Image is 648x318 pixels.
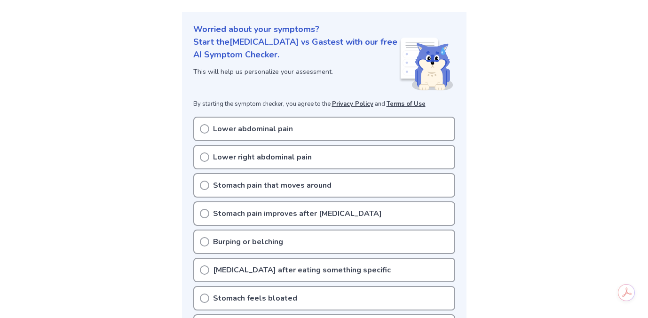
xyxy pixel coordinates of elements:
p: Lower abdominal pain [213,123,293,135]
p: Stomach pain improves after [MEDICAL_DATA] [213,208,382,219]
a: Privacy Policy [332,100,373,108]
p: Worried about your symptoms? [193,23,455,36]
p: Stomach pain that moves around [213,180,332,191]
a: Terms of Use [387,100,426,108]
p: Lower right abdominal pain [213,151,312,163]
p: [MEDICAL_DATA] after eating something specific [213,264,391,276]
img: Shiba [399,38,453,90]
p: Burping or belching [213,236,283,247]
p: Stomach feels bloated [213,293,297,304]
p: By starting the symptom checker, you agree to the and [193,100,455,109]
p: This will help us personalize your assessment. [193,67,399,77]
p: Start the [MEDICAL_DATA] vs Gas test with our free AI Symptom Checker. [193,36,399,61]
